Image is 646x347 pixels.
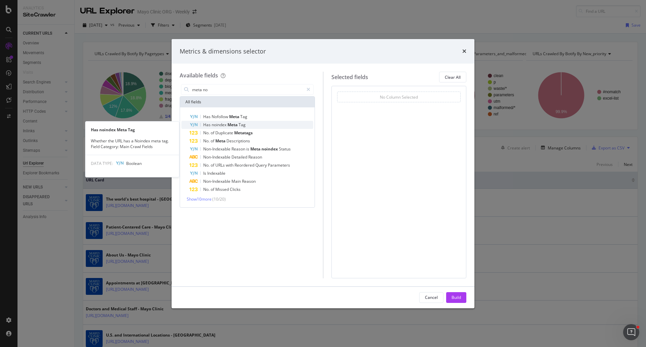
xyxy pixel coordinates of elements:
div: No Column Selected [380,94,418,100]
span: Reordered [235,162,255,168]
span: Has [203,114,212,119]
span: Main [231,178,242,184]
span: is [246,146,250,152]
div: Cancel [425,294,438,300]
span: Meta [215,138,226,144]
div: Has noindex Meta Tag [85,127,179,133]
span: Indexable [207,170,225,176]
span: with [226,162,235,168]
span: Tag [240,114,247,119]
span: Descriptions [226,138,250,144]
span: Clicks [230,186,241,192]
span: Non-Indexable [203,154,231,160]
iframe: Intercom live chat [623,324,639,340]
span: Non-Indexable [203,178,231,184]
button: Clear All [439,72,466,82]
span: Detailed [231,154,248,160]
div: Build [452,294,461,300]
span: of [211,130,215,136]
span: No. [203,130,211,136]
span: No. [203,186,211,192]
span: Parameters [268,162,290,168]
span: Meta [229,114,240,119]
span: of [211,186,215,192]
span: noindex [261,146,279,152]
span: Meta [250,146,261,152]
span: Reason [231,146,246,152]
span: Status [279,146,291,152]
span: Has [203,122,212,128]
span: Query [255,162,268,168]
div: Clear All [445,74,461,80]
div: Metrics & dimensions selector [180,47,266,56]
button: Cancel [419,292,443,303]
span: No. [203,138,211,144]
span: Metatags [234,130,253,136]
span: ( 10 / 20 ) [212,196,226,202]
span: Reason [248,154,262,160]
span: Is [203,170,207,176]
button: Build [446,292,466,303]
span: of [211,138,215,144]
span: URLs [215,162,226,168]
span: Meta [227,122,239,128]
span: Missed [215,186,230,192]
div: Available fields [180,72,218,79]
span: Show 10 more [187,196,212,202]
span: Non-Indexable [203,146,231,152]
span: Tag [239,122,246,128]
span: of [211,162,215,168]
span: noindex [212,122,227,128]
input: Search by field name [191,84,303,95]
div: times [462,47,466,56]
span: Reason [242,178,256,184]
span: Duplicate [215,130,234,136]
div: Selected fields [331,73,368,81]
div: Whether the URL has a Noindex meta tag. Field Category: Main Crawl Fields [85,138,179,149]
div: All fields [180,97,315,107]
span: No. [203,162,211,168]
span: Nofollow [212,114,229,119]
div: modal [172,39,474,308]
